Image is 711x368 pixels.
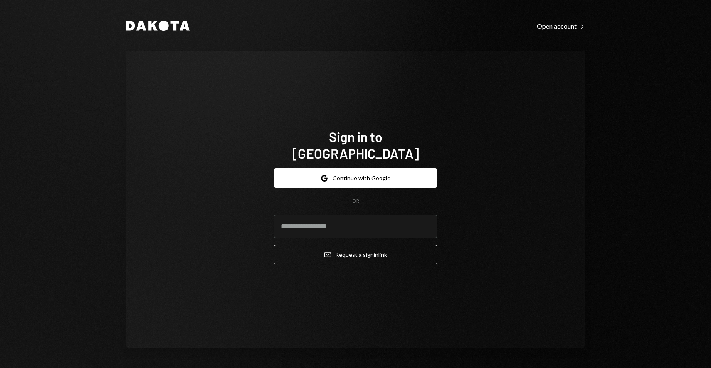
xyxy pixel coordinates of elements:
h1: Sign in to [GEOGRAPHIC_DATA] [274,128,437,162]
button: Continue with Google [274,168,437,188]
div: Open account [537,22,585,30]
a: Open account [537,21,585,30]
button: Request a signinlink [274,245,437,264]
div: OR [352,198,359,205]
